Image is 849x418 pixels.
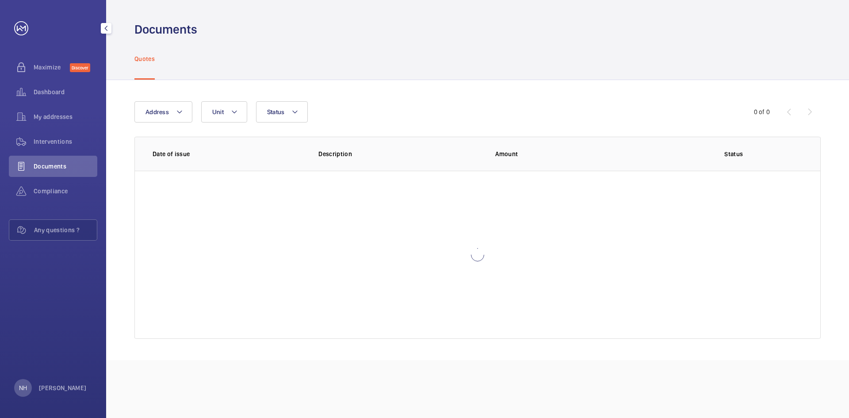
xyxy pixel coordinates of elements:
[19,383,27,392] p: NH
[153,150,304,158] p: Date of issue
[39,383,87,392] p: [PERSON_NAME]
[267,108,285,115] span: Status
[212,108,224,115] span: Unit
[34,88,97,96] span: Dashboard
[134,21,197,38] h1: Documents
[34,63,70,72] span: Maximize
[34,112,97,121] span: My addresses
[318,150,481,158] p: Description
[34,187,97,196] span: Compliance
[34,162,97,171] span: Documents
[134,54,155,63] p: Quotes
[256,101,308,123] button: Status
[495,150,650,158] p: Amount
[34,226,97,234] span: Any questions ?
[665,150,803,158] p: Status
[134,101,192,123] button: Address
[145,108,169,115] span: Address
[34,137,97,146] span: Interventions
[201,101,247,123] button: Unit
[70,63,90,72] span: Discover
[754,107,770,116] div: 0 of 0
